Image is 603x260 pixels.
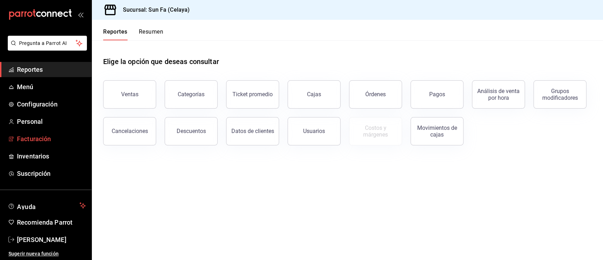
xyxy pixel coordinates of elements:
[17,65,86,74] span: Reportes
[288,117,341,145] button: Usuarios
[78,12,83,17] button: open_drawer_menu
[103,28,163,40] div: navigation tabs
[139,28,163,40] button: Resumen
[17,151,86,161] span: Inventarios
[103,80,156,109] button: Ventas
[117,6,190,14] h3: Sucursal: Sun Fa (Celaya)
[303,128,325,134] div: Usuarios
[429,91,445,98] div: Pagos
[17,82,86,92] span: Menú
[349,80,402,109] button: Órdenes
[415,125,459,138] div: Movimientos de cajas
[103,28,128,40] button: Reportes
[19,40,76,47] span: Pregunta a Parrot AI
[165,117,218,145] button: Descuentos
[103,117,156,145] button: Cancelaciones
[17,218,86,227] span: Recomienda Parrot
[17,117,86,126] span: Personal
[365,91,386,98] div: Órdenes
[17,99,86,109] span: Configuración
[165,80,218,109] button: Categorías
[17,201,77,210] span: Ayuda
[177,128,206,134] div: Descuentos
[226,117,279,145] button: Datos de clientes
[288,80,341,109] a: Cajas
[232,91,273,98] div: Ticket promedio
[307,90,321,99] div: Cajas
[5,45,87,52] a: Pregunta a Parrot AI
[8,36,87,51] button: Pregunta a Parrot AI
[410,80,463,109] button: Pagos
[17,235,86,244] span: [PERSON_NAME]
[112,128,148,134] div: Cancelaciones
[121,91,138,98] div: Ventas
[349,117,402,145] button: Contrata inventarios para ver este reporte
[410,117,463,145] button: Movimientos de cajas
[103,56,219,67] h1: Elige la opción que deseas consultar
[17,134,86,144] span: Facturación
[226,80,279,109] button: Ticket promedio
[231,128,274,134] div: Datos de clientes
[17,169,86,178] span: Suscripción
[354,125,397,138] div: Costos y márgenes
[178,91,205,98] div: Categorías
[8,250,86,258] span: Sugerir nueva función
